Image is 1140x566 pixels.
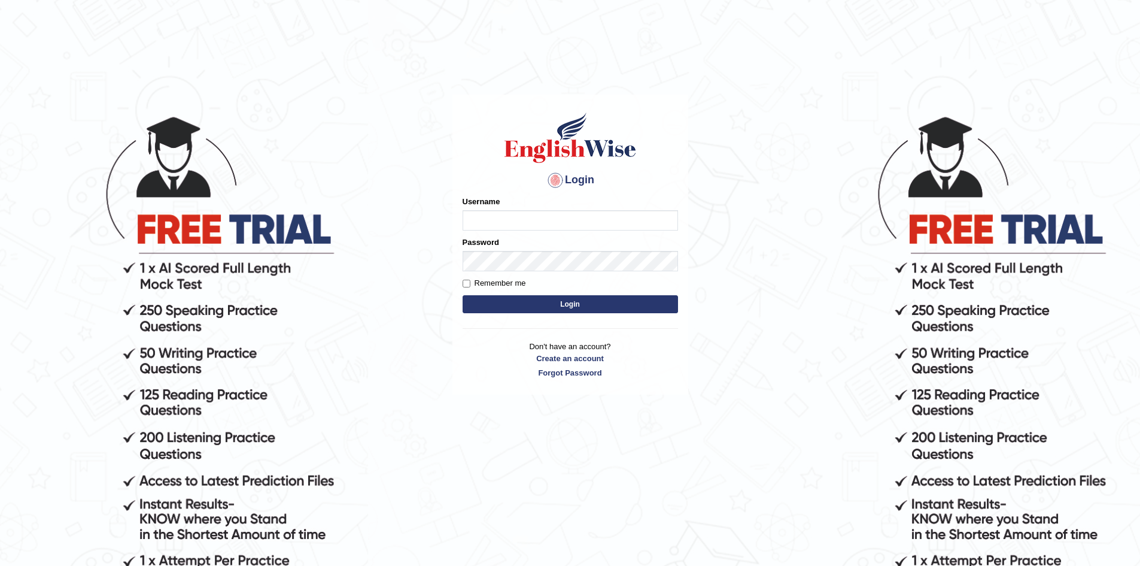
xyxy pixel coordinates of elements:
p: Don't have an account? [463,341,678,378]
label: Username [463,196,500,207]
h4: Login [463,171,678,190]
label: Password [463,237,499,248]
button: Login [463,295,678,313]
img: Logo of English Wise sign in for intelligent practice with AI [502,111,639,165]
label: Remember me [463,277,526,289]
a: Create an account [463,353,678,364]
input: Remember me [463,280,470,287]
a: Forgot Password [463,367,678,379]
